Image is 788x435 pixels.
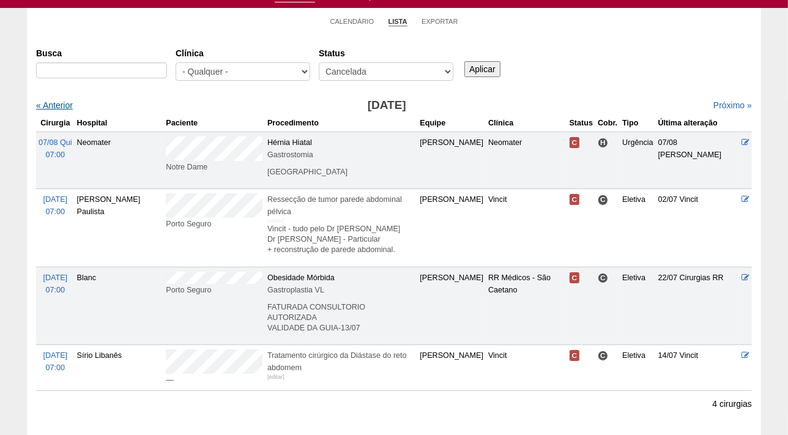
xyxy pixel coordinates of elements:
[464,61,500,77] input: Aplicar
[267,302,415,333] p: FATURADA CONSULTORIO AUTORIZADA VALIDADE DA GUIA-13/07
[75,267,164,344] td: Blanc
[265,267,417,344] td: Obesidade Mórbida
[656,189,739,267] td: 02/07 Vincit
[486,114,567,132] th: Clínica
[486,132,567,188] td: Neomater
[43,195,67,204] span: [DATE]
[267,167,415,177] p: [GEOGRAPHIC_DATA]
[656,344,739,390] td: 14/07 Vincit
[267,215,284,227] div: [editar]
[163,114,265,132] th: Paciente
[598,273,608,283] span: Consultório
[43,273,67,294] a: [DATE] 07:00
[570,350,580,361] span: Cancelada
[267,349,415,374] div: Tratamento cirúrgico da Diástase do reto abdomem
[598,195,608,205] span: Consultório
[46,363,65,372] span: 07:00
[388,17,407,26] a: Lista
[570,137,580,148] span: Cancelada
[36,100,73,110] a: « Anterior
[176,47,310,59] label: Clínica
[39,138,72,147] span: 07/08 Qui
[46,151,65,159] span: 07:00
[742,195,749,204] a: Editar
[43,351,67,372] a: [DATE] 07:00
[46,286,65,294] span: 07:00
[265,114,417,132] th: Procedimento
[43,273,67,282] span: [DATE]
[567,114,596,132] th: Status
[742,138,749,147] a: Editar
[43,351,67,360] span: [DATE]
[46,207,65,216] span: 07:00
[267,193,415,218] div: Ressecção de tumor parede abdominal pélvica
[75,344,164,390] td: Sírio Libanês
[166,161,262,173] div: Notre Dame
[422,17,458,26] a: Exportar
[267,284,415,296] div: Gastroplastia VL
[486,267,567,344] td: RR Médicos - São Caetano
[620,114,655,132] th: Tipo
[166,284,262,296] div: Porto Seguro
[267,371,284,383] div: [editar]
[36,62,167,78] input: Digite os termos que você deseja procurar.
[39,138,72,159] a: 07/08 Qui 07:00
[417,344,486,390] td: [PERSON_NAME]
[656,267,739,344] td: 22/07 Cirurgias RR
[43,195,67,216] a: [DATE] 07:00
[75,114,164,132] th: Hospital
[267,149,415,161] div: Gastrostomia
[417,132,486,188] td: [PERSON_NAME]
[330,17,374,26] a: Calendário
[166,218,262,230] div: Porto Seguro
[620,189,655,267] td: Eletiva
[713,100,752,110] a: Próximo »
[486,344,567,390] td: Vincit
[656,132,739,188] td: 07/08 [PERSON_NAME]
[417,114,486,132] th: Equipe
[570,194,580,205] span: Cancelada
[166,374,262,386] div: —
[75,132,164,188] td: Neomater
[208,97,566,114] h3: [DATE]
[265,132,417,188] td: Hérnia Hiatal
[267,224,415,255] p: Vincit - tudo pelo Dr [PERSON_NAME] Dr [PERSON_NAME] - Particular + reconstrução de parede abdomi...
[620,344,655,390] td: Eletiva
[486,189,567,267] td: Vincit
[417,189,486,267] td: [PERSON_NAME]
[595,114,620,132] th: Cobr.
[656,114,739,132] th: Última alteração
[742,351,749,360] a: Editar
[417,267,486,344] td: [PERSON_NAME]
[75,189,164,267] td: [PERSON_NAME] Paulista
[319,47,453,59] label: Status
[598,351,608,361] span: Consultório
[36,47,167,59] label: Busca
[598,138,608,148] span: Hospital
[742,273,749,282] a: Editar
[620,132,655,188] td: Urgência
[620,267,655,344] td: Eletiva
[36,114,75,132] th: Cirurgia
[712,398,752,410] p: 4 cirurgias
[570,272,580,283] span: Cancelada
